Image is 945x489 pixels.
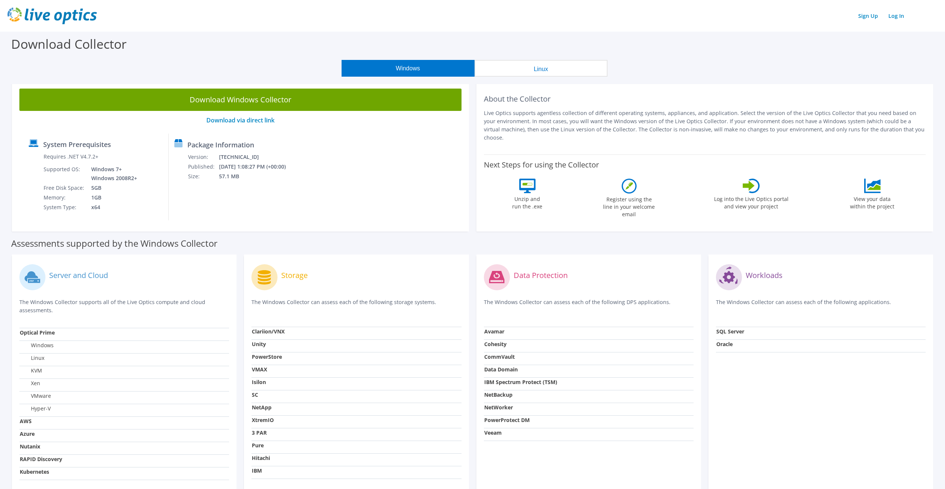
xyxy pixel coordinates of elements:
label: Log into the Live Optics portal and view your project [714,193,789,210]
td: Size: [188,172,219,181]
td: [DATE] 1:08:27 PM (+00:00) [219,162,296,172]
strong: SC [252,391,258,398]
label: Linux [20,354,44,362]
label: Workloads [746,272,783,279]
strong: NetWorker [484,404,513,411]
strong: PowerProtect DM [484,416,530,424]
label: System Prerequisites [43,141,111,148]
p: The Windows Collector can assess each of the following DPS applications. [484,298,694,313]
label: Assessments supported by the Windows Collector [11,240,218,247]
label: Register using the line in your welcome email [601,194,657,218]
p: The Windows Collector supports all of the Live Optics compute and cloud assessments. [19,298,229,314]
p: The Windows Collector can assess each of the following storage systems. [251,298,461,313]
strong: Azure [20,430,35,437]
label: View your data within the project [846,193,899,210]
h2: About the Collector [484,95,926,103]
td: 5GB [86,183,139,193]
p: Live Optics supports agentless collection of different operating systems, appliances, and applica... [484,109,926,142]
td: Published: [188,162,219,172]
label: VMware [20,392,51,400]
td: Supported OS: [43,164,86,183]
strong: PowerStore [252,353,282,360]
button: Windows [342,60,475,77]
label: KVM [20,367,42,374]
strong: Cohesity [484,341,507,348]
strong: CommVault [484,353,515,360]
td: 1GB [86,193,139,202]
label: Windows [20,342,54,349]
td: System Type: [43,202,86,212]
label: Requires .NET V4.7.2+ [44,153,98,160]
td: x64 [86,202,139,212]
p: The Windows Collector can assess each of the following applications. [716,298,926,313]
strong: 3 PAR [252,429,267,436]
a: Log In [885,10,908,21]
td: [TECHNICAL_ID] [219,152,296,162]
strong: Kubernetes [20,468,49,475]
strong: SQL Server [716,328,744,335]
strong: Oracle [716,341,733,348]
label: Hyper-V [20,405,51,412]
label: Data Protection [514,272,568,279]
td: Windows 7+ Windows 2008R2+ [86,164,139,183]
strong: Veeam [484,429,502,436]
a: Sign Up [854,10,882,21]
strong: XtremIO [252,416,274,424]
strong: Data Domain [484,366,518,373]
strong: NetApp [252,404,272,411]
strong: AWS [20,418,32,425]
strong: VMAX [252,366,267,373]
label: Xen [20,380,40,387]
strong: Optical Prime [20,329,55,336]
strong: IBM Spectrum Protect (TSM) [484,378,557,386]
label: Download Collector [11,35,127,52]
label: Storage [281,272,308,279]
a: Download Windows Collector [19,89,462,111]
label: Unzip and run the .exe [510,193,545,210]
strong: NetBackup [484,391,513,398]
label: Package Information [187,141,254,148]
td: 57.1 MB [219,172,296,181]
strong: Isilon [252,378,266,386]
label: Next Steps for using the Collector [484,160,599,169]
button: Linux [475,60,608,77]
strong: Nutanix [20,443,40,450]
strong: Pure [252,442,264,449]
td: Memory: [43,193,86,202]
strong: RAPID Discovery [20,456,62,463]
label: Server and Cloud [49,272,108,279]
strong: Unity [252,341,266,348]
a: Download via direct link [206,116,275,124]
strong: Hitachi [252,454,270,461]
strong: Avamar [484,328,504,335]
strong: IBM [252,467,262,474]
strong: Clariion/VNX [252,328,285,335]
img: live_optics_svg.svg [7,7,97,24]
td: Version: [188,152,219,162]
td: Free Disk Space: [43,183,86,193]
